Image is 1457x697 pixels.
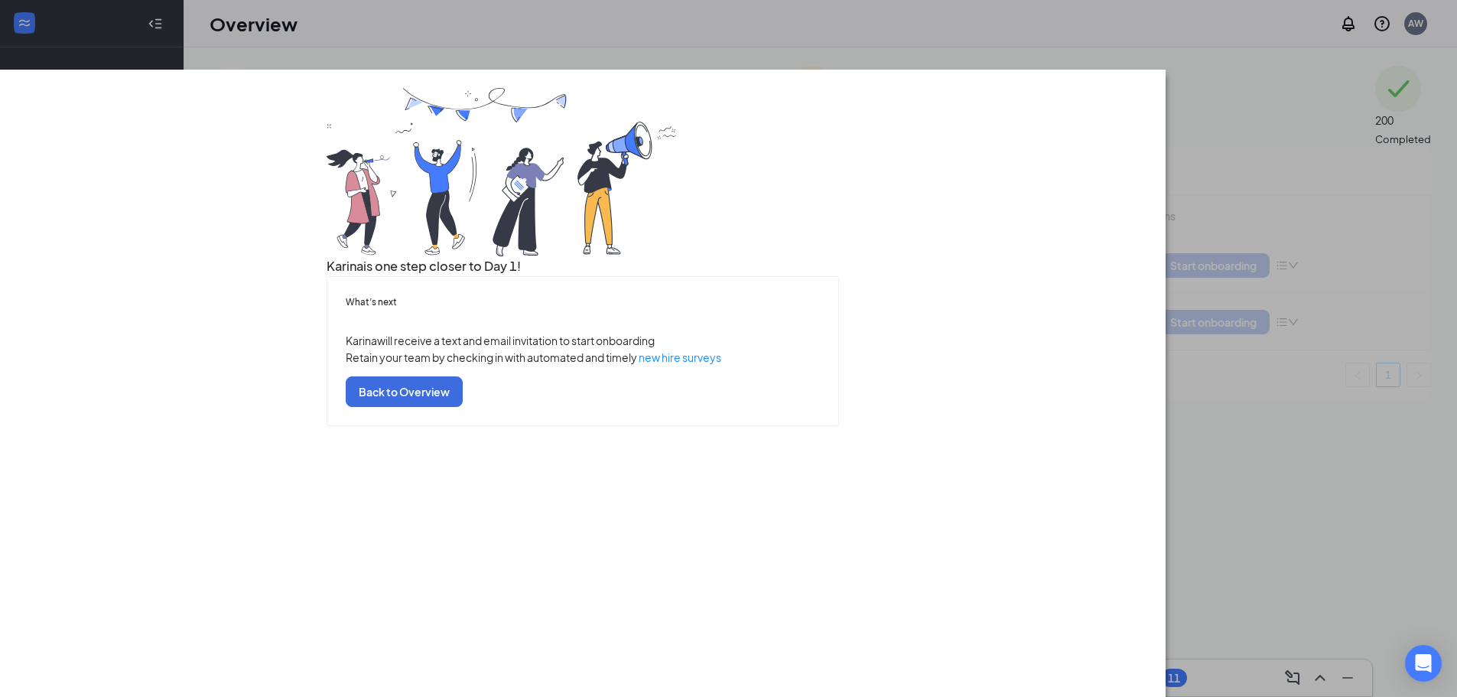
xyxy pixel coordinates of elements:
[346,349,819,366] p: Retain your team by checking in with automated and timely
[346,295,819,309] h5: What’s next
[639,350,721,364] a: new hire surveys
[1405,645,1442,682] div: Open Intercom Messenger
[346,332,819,349] p: Karina will receive a text and email invitation to start onboarding
[346,376,463,407] button: Back to Overview
[327,256,838,276] h3: Karina is one step closer to Day 1!
[327,88,678,256] img: you are all set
